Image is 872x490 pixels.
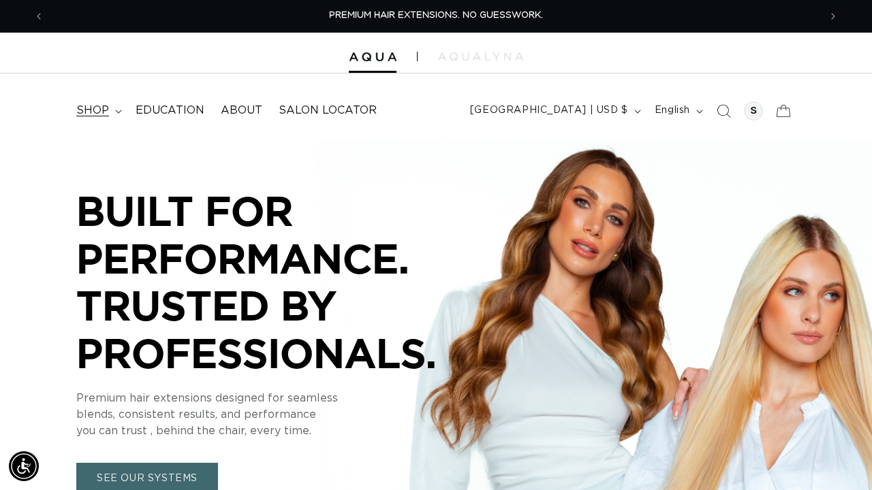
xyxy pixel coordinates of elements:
[213,95,270,126] a: About
[647,98,708,124] button: English
[470,103,628,118] span: [GEOGRAPHIC_DATA] | USD $
[136,103,204,118] span: Education
[438,52,523,61] img: aqualyna.com
[76,390,485,406] p: Premium hair extensions designed for seamless
[329,11,543,20] span: PREMIUM HAIR EXTENSIONS. NO GUESSWORK.
[76,187,485,376] p: BUILT FOR PERFORMANCE. TRUSTED BY PROFESSIONALS.
[76,103,109,118] span: shop
[24,3,54,29] button: Previous announcement
[270,95,385,126] a: Salon Locator
[818,3,848,29] button: Next announcement
[127,95,213,126] a: Education
[279,103,377,118] span: Salon Locator
[9,451,39,481] div: Accessibility Menu
[462,98,647,124] button: [GEOGRAPHIC_DATA] | USD $
[76,423,485,439] p: you can trust , behind the chair, every time.
[708,96,738,126] summary: Search
[349,52,396,62] img: Aqua Hair Extensions
[655,103,690,118] span: English
[221,103,262,118] span: About
[76,406,485,423] p: blends, consistent results, and performance
[68,95,127,126] summary: shop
